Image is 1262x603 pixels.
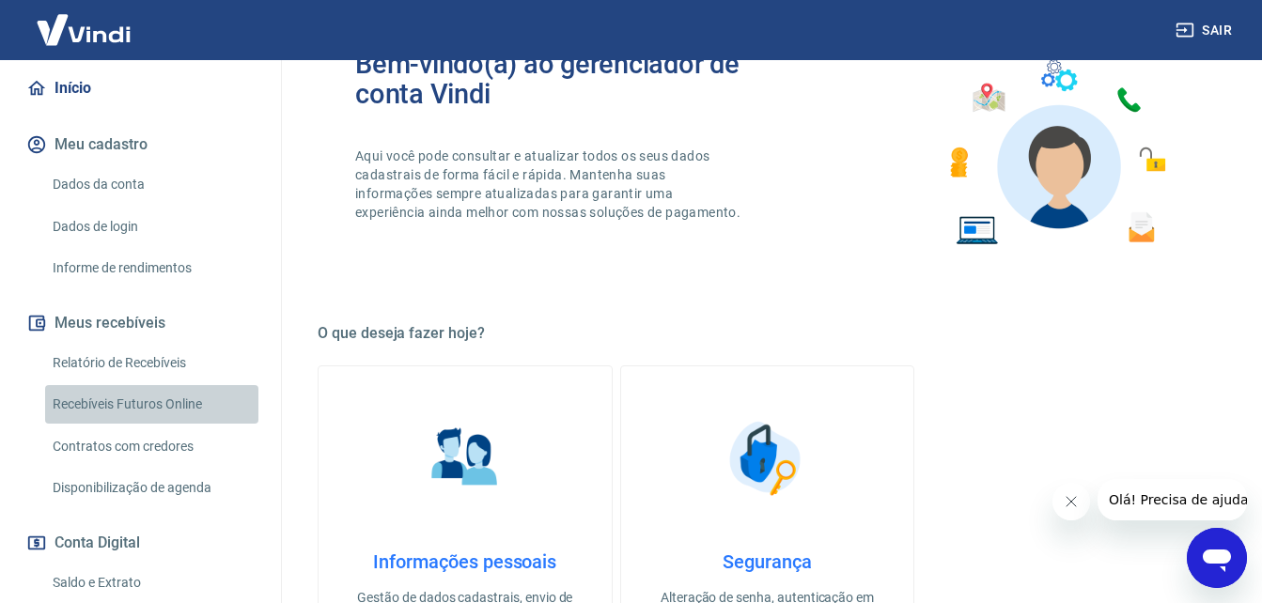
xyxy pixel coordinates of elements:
[720,411,814,505] img: Segurança
[355,147,744,222] p: Aqui você pode consultar e atualizar todos os seus dados cadastrais de forma fácil e rápida. Mant...
[1187,528,1247,588] iframe: Botão para abrir a janela de mensagens
[11,13,158,28] span: Olá! Precisa de ajuda?
[45,385,258,424] a: Recebíveis Futuros Online
[355,49,768,109] h2: Bem-vindo(a) ao gerenciador de conta Vindi
[418,411,512,505] img: Informações pessoais
[933,49,1179,256] img: Imagem de um avatar masculino com diversos icones exemplificando as funcionalidades do gerenciado...
[23,1,145,58] img: Vindi
[45,564,258,602] a: Saldo e Extrato
[45,344,258,382] a: Relatório de Recebíveis
[1098,479,1247,520] iframe: Mensagem da empresa
[45,208,258,246] a: Dados de login
[45,427,258,466] a: Contratos com credores
[23,68,258,109] a: Início
[45,469,258,507] a: Disponibilização de agenda
[23,124,258,165] button: Meu cadastro
[1172,13,1239,48] button: Sair
[45,249,258,287] a: Informe de rendimentos
[1052,483,1090,520] iframe: Fechar mensagem
[318,324,1217,343] h5: O que deseja fazer hoje?
[45,165,258,204] a: Dados da conta
[651,550,884,573] h4: Segurança
[23,522,258,564] button: Conta Digital
[349,550,582,573] h4: Informações pessoais
[23,302,258,344] button: Meus recebíveis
